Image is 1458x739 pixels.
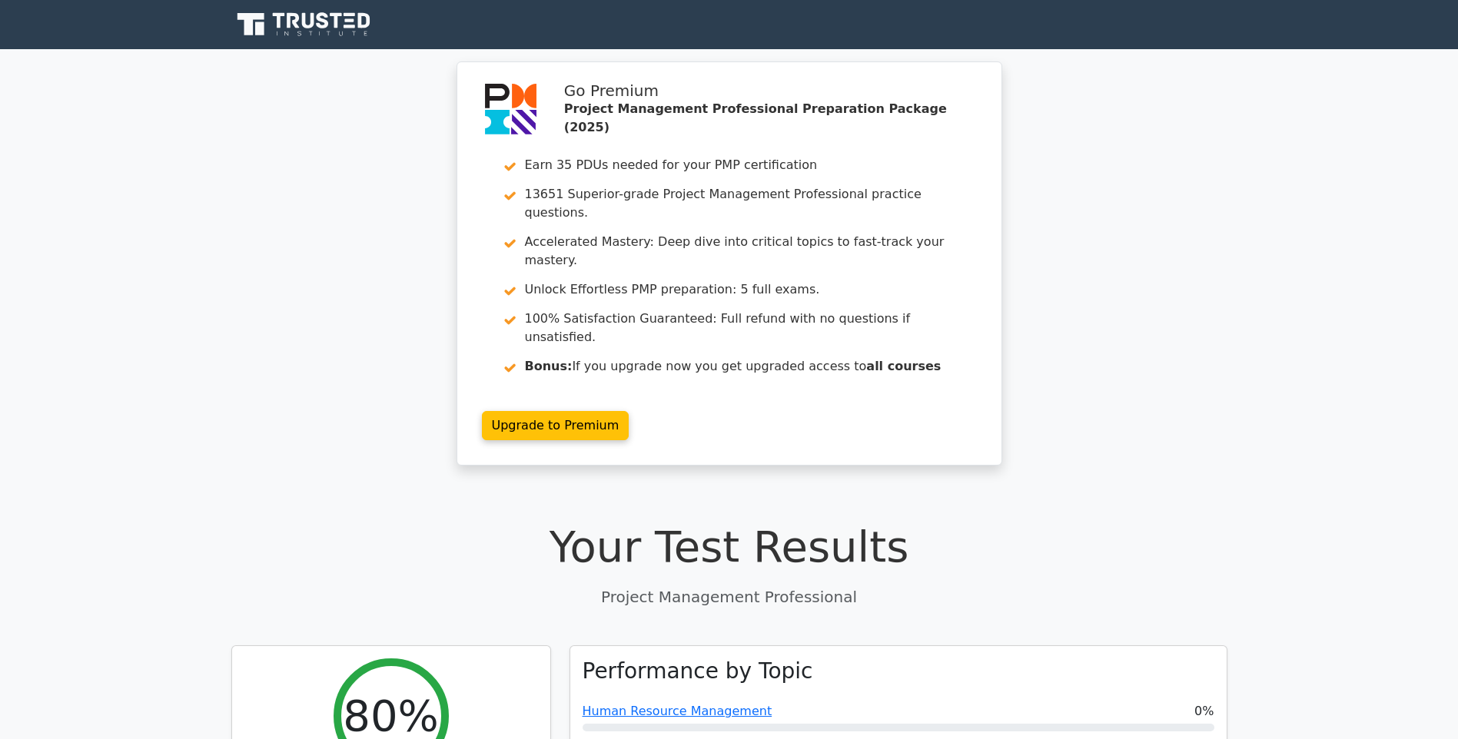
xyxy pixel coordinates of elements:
span: 0% [1194,702,1214,721]
h3: Performance by Topic [583,658,813,684]
h1: Your Test Results [231,521,1227,572]
p: Project Management Professional [231,585,1227,608]
a: Human Resource Management [583,704,772,718]
a: Upgrade to Premium [482,411,629,440]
